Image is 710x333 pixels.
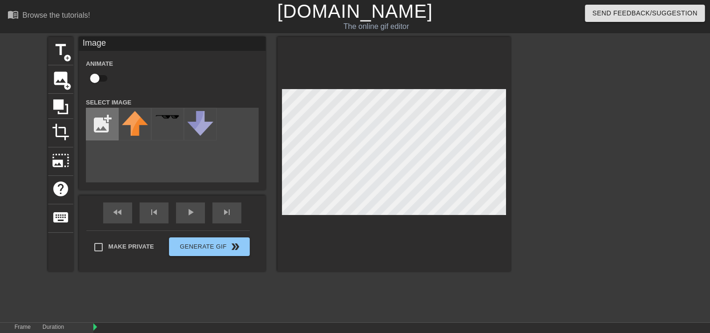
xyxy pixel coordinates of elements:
[42,325,64,330] label: Duration
[86,98,132,107] label: Select Image
[169,237,250,256] button: Generate Gif
[173,241,246,252] span: Generate Gif
[112,207,123,218] span: fast_rewind
[52,180,70,198] span: help
[52,69,70,87] span: image
[52,208,70,226] span: keyboard
[79,37,266,51] div: Image
[592,7,697,19] span: Send Feedback/Suggestion
[148,207,160,218] span: skip_previous
[63,83,71,90] span: add_circle
[221,207,232,218] span: skip_next
[230,241,241,252] span: double_arrow
[585,5,705,22] button: Send Feedback/Suggestion
[187,111,213,136] img: downvote.png
[7,9,19,20] span: menu_book
[7,9,90,23] a: Browse the tutorials!
[277,1,433,21] a: [DOMAIN_NAME]
[52,123,70,141] span: crop
[22,11,90,19] div: Browse the tutorials!
[155,114,181,119] img: deal-with-it.png
[52,152,70,169] span: photo_size_select_large
[52,41,70,59] span: title
[108,242,154,251] span: Make Private
[86,59,113,69] label: Animate
[63,54,71,62] span: add_circle
[185,207,196,218] span: play_arrow
[241,21,511,32] div: The online gif editor
[122,111,148,136] img: upvote.png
